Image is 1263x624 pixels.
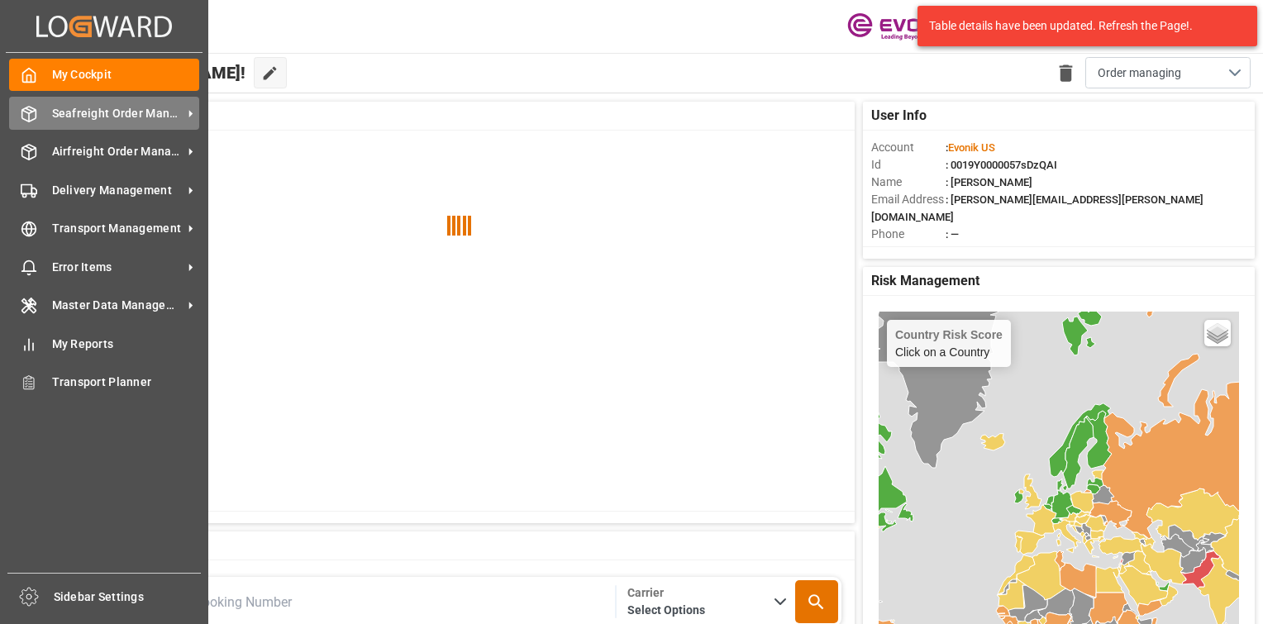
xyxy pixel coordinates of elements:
[946,141,995,154] span: :
[9,59,199,91] a: My Cockpit
[622,581,790,622] button: open menu
[871,106,927,126] span: User Info
[52,259,183,276] span: Error Items
[895,328,1003,341] h4: Country Risk Score
[1204,320,1231,346] a: Layers
[946,228,959,241] span: : —
[52,105,183,122] span: Seafreight Order Management
[929,17,1233,35] div: Table details have been updated. Refresh the Page!.
[871,174,946,191] span: Name
[52,374,200,391] span: Transport Planner
[795,580,838,623] button: Search
[871,139,946,156] span: Account
[871,243,946,260] span: Account Type
[52,220,183,237] span: Transport Management
[1098,64,1181,82] span: Order managing
[871,226,946,243] span: Phone
[52,336,200,353] span: My Reports
[52,182,183,199] span: Delivery Management
[9,327,199,360] a: My Reports
[847,12,955,41] img: Evonik-brand-mark-Deep-Purple-RGB.jpeg_1700498283.jpeg
[9,366,199,398] a: Transport Planner
[946,245,1036,258] span: : Freight Forwarder
[895,328,1003,359] div: Click on a Country
[871,191,946,208] span: Email Address
[948,141,995,154] span: Evonik US
[52,143,183,160] span: Airfreight Order Management
[627,602,770,619] span: Select Options
[54,588,202,606] span: Sidebar Settings
[52,297,183,314] span: Master Data Management
[80,581,610,622] input: Enter Container / Booking Number
[68,57,245,88] span: Hello [PERSON_NAME]!
[871,193,1203,223] span: : [PERSON_NAME][EMAIL_ADDRESS][PERSON_NAME][DOMAIN_NAME]
[946,176,1032,188] span: : [PERSON_NAME]
[946,159,1057,171] span: : 0019Y0000057sDzQAI
[1085,57,1251,88] button: open menu
[871,271,979,291] span: Risk Management
[627,584,770,602] span: Carrier
[871,156,946,174] span: Id
[52,66,200,83] span: My Cockpit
